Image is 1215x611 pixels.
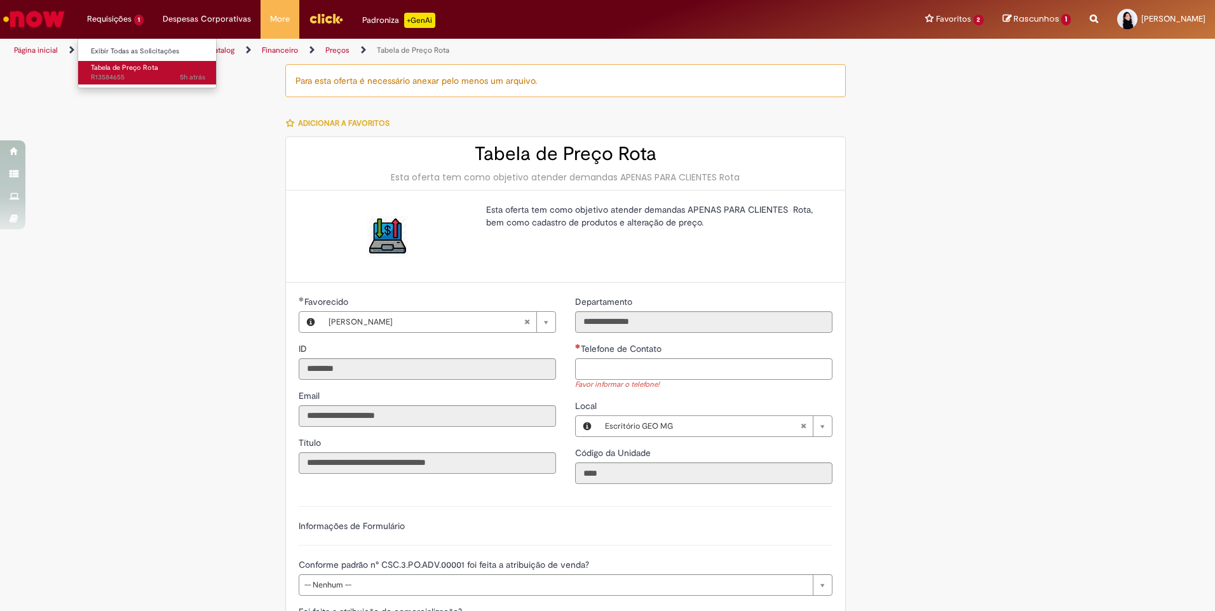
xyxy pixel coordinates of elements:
label: Informações de Formulário [299,520,405,532]
span: More [270,13,290,25]
a: Tabela de Preço Rota [377,45,449,55]
label: Somente leitura - Título [299,436,323,449]
span: 1 [134,15,144,25]
span: Tabela de Preço Rota [91,63,158,72]
input: Departamento [575,311,832,333]
abbr: Limpar campo Favorecido [517,312,536,332]
input: Título [299,452,556,474]
ul: Trilhas de página [10,39,801,62]
span: Conforme padrão n° CSC.3.PO.ADV.00001 foi feita a atribuição de venda? [299,559,592,570]
button: Adicionar a Favoritos [285,110,397,137]
img: click_logo_yellow_360x200.png [309,9,343,28]
a: Rascunhos [1003,13,1071,25]
input: Telefone de Contato [575,358,832,380]
span: Somente leitura - Código da Unidade [575,447,653,459]
abbr: Limpar campo Local [794,416,813,436]
ul: Requisições [78,38,217,88]
span: Despesas Corporativas [163,13,251,25]
span: -- Nenhum -- [304,575,806,595]
a: [PERSON_NAME]Limpar campo Favorecido [322,312,555,332]
div: Esta oferta tem como objetivo atender demandas APENAS PARA CLIENTES Rota [299,171,832,184]
button: Favorecido, Visualizar este registro Eduarda Eloa Lucas Ferreira [299,312,322,332]
time: 01/10/2025 09:54:55 [180,72,205,82]
span: [PERSON_NAME] [1141,13,1205,24]
a: Aberto R13584655 : Tabela de Preço Rota [78,61,218,84]
div: Para esta oferta é necessário anexar pelo menos um arquivo. [285,64,846,97]
img: Tabela de Preço Rota [367,216,408,257]
span: R13584655 [91,72,205,83]
p: +GenAi [404,13,435,28]
img: ServiceNow [1,6,67,32]
div: Favor informar o telefone! [575,380,832,391]
a: Exibir Todas as Solicitações [78,44,218,58]
div: Padroniza [362,13,435,28]
span: Telefone de Contato [581,343,664,354]
button: Local, Visualizar este registro Escritório GEO MG [576,416,599,436]
label: Somente leitura - Código da Unidade [575,446,653,459]
input: Email [299,405,556,427]
input: Código da Unidade [575,462,832,484]
span: Local [575,400,599,412]
span: 2 [974,15,984,25]
span: 5h atrás [180,72,205,82]
a: Financeiro [262,45,298,55]
span: Necessários [575,344,581,349]
span: Adicionar a Favoritos [298,118,390,128]
a: Página inicial [14,45,58,55]
input: ID [299,358,556,380]
span: Obrigatório Preenchido [299,297,304,302]
span: Rascunhos [1014,13,1059,25]
label: Somente leitura - Email [299,389,322,402]
a: Escritório GEO MGLimpar campo Local [599,416,832,436]
p: Esta oferta tem como objetivo atender demandas APENAS PARA CLIENTES Rota, bem como cadastro de pr... [486,203,823,229]
span: Requisições [87,13,132,25]
span: [PERSON_NAME] [329,312,524,332]
h2: Tabela de Preço Rota [299,144,832,164]
span: Necessários - Favorecido [304,296,351,307]
span: Escritório GEO MG [605,416,800,436]
a: Preços [325,45,350,55]
label: Somente leitura - Departamento [575,295,635,308]
span: Favoritos [936,13,971,25]
span: 1 [1061,14,1071,25]
label: Somente leitura - ID [299,342,309,355]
